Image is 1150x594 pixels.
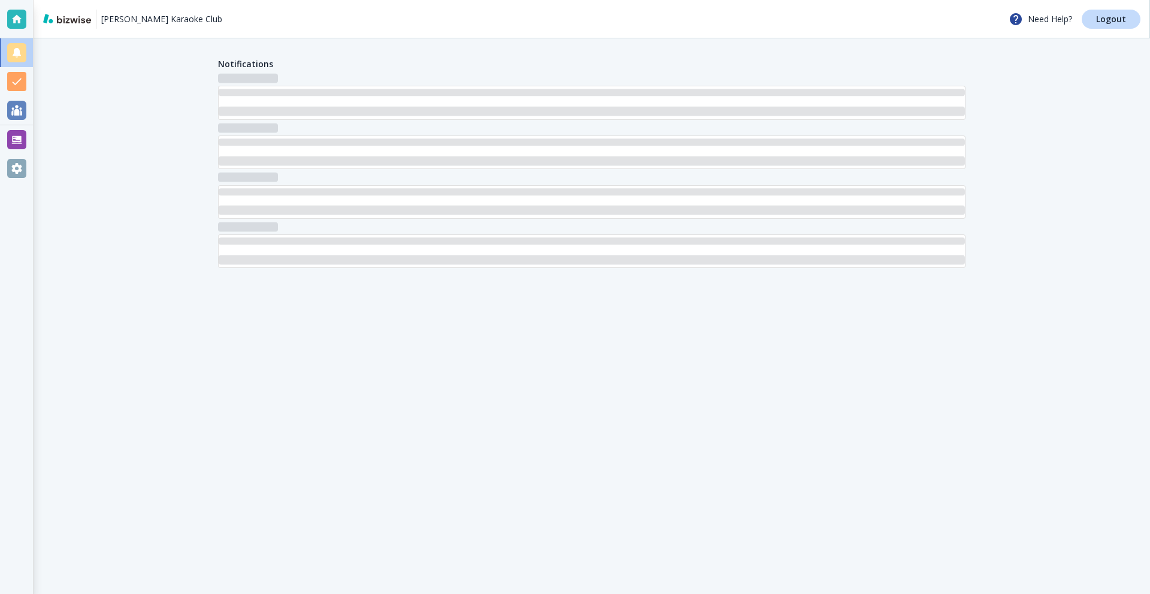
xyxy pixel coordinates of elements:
h4: Notifications [218,58,273,70]
a: [PERSON_NAME] Karaoke Club [101,10,222,29]
p: [PERSON_NAME] Karaoke Club [101,13,222,25]
p: Need Help? [1009,12,1072,26]
a: Logout [1082,10,1140,29]
img: bizwise [43,14,91,23]
p: Logout [1096,15,1126,23]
